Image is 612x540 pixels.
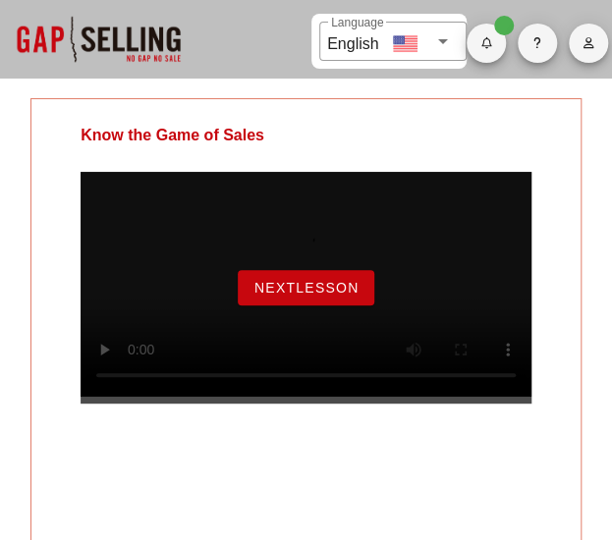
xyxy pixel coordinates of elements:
[327,27,378,56] div: English
[238,270,375,305] button: NextLesson
[494,16,514,35] span: Badge
[31,99,313,172] div: Know the Game of Sales
[253,280,360,296] span: NextLesson
[331,16,383,30] label: Language
[319,22,467,61] div: LanguageEnglish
